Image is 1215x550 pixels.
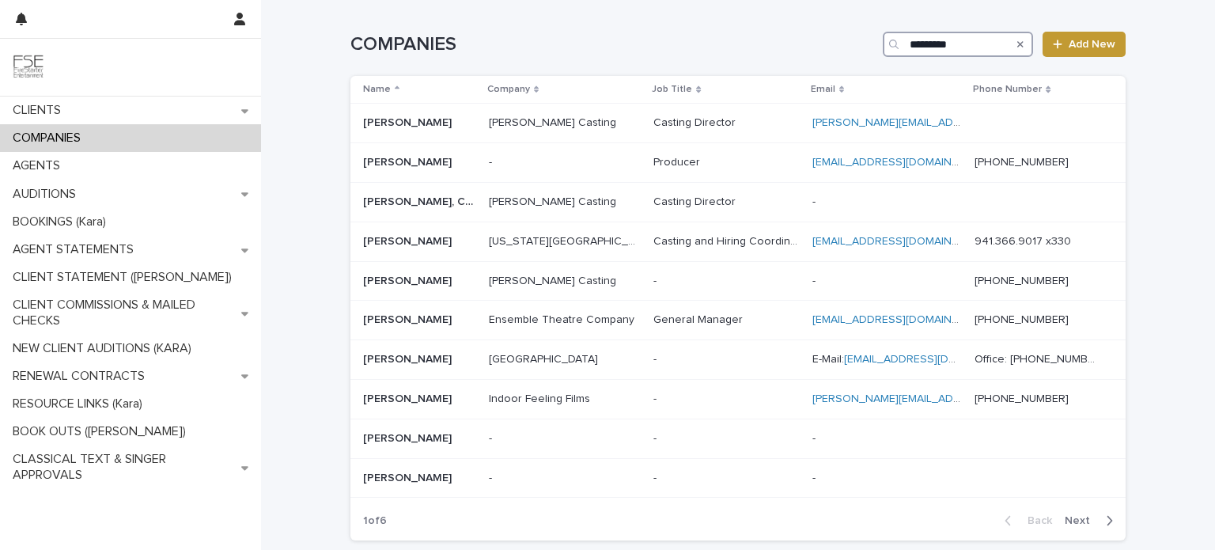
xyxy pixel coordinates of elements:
p: RESOURCE LINKS (Kara) [6,396,155,412]
p: [PERSON_NAME] [363,232,455,248]
tr: [PERSON_NAME][PERSON_NAME] [PERSON_NAME] Casting[PERSON_NAME] Casting -- -- [PHONE_NUMBER] [350,261,1126,301]
a: [EMAIL_ADDRESS][DOMAIN_NAME] [812,157,991,168]
p: - [489,468,495,485]
p: [US_STATE][GEOGRAPHIC_DATA] [489,232,644,248]
p: - [653,429,660,446]
p: - [812,468,819,485]
button: Next [1058,514,1126,528]
p: Producer [653,153,703,169]
tr: [PERSON_NAME][PERSON_NAME] [PERSON_NAME] Casting[PERSON_NAME] Casting Casting DirectorCasting Dir... [350,104,1126,143]
tr: [PERSON_NAME][PERSON_NAME] Ensemble Theatre CompanyEnsemble Theatre Company General ManagerGenera... [350,301,1126,340]
span: Next [1065,515,1100,526]
tr: [PERSON_NAME][PERSON_NAME] Indoor Feeling FilmsIndoor Feeling Films -- [PERSON_NAME][EMAIL_ADDRES... [350,379,1126,419]
p: AGENT STATEMENTS [6,242,146,257]
p: Phone Number [973,81,1042,98]
span: Add New [1069,39,1115,50]
p: [PERSON_NAME] Casting [489,271,619,288]
p: Casting Director [653,113,739,130]
p: Name [363,81,391,98]
a: [PHONE_NUMBER] [975,393,1069,404]
p: - [653,350,660,366]
p: Casting and Hiring Coordinator [653,232,802,248]
a: Office: [PHONE_NUMBER] [975,354,1104,365]
a: [PHONE_NUMBER] [975,275,1069,286]
h1: COMPANIES [350,33,876,56]
p: Ensemble Theatre Company [489,310,638,327]
tr: [PERSON_NAME][PERSON_NAME] -- -- -- [350,419,1126,458]
a: [EMAIL_ADDRESS][DOMAIN_NAME] [812,236,991,247]
p: [PERSON_NAME] Casting [489,113,619,130]
p: - [489,153,495,169]
a: 941.366.9017 x330 [975,236,1071,247]
p: [PERSON_NAME] [363,429,455,446]
p: COMPANIES [6,131,93,146]
p: [GEOGRAPHIC_DATA] [489,350,601,366]
p: Company [487,81,530,98]
p: CLIENT COMMISSIONS & MAILED CHECKS [6,298,241,328]
a: [EMAIL_ADDRESS][DOMAIN_NAME] [844,354,1023,365]
a: [PHONE_NUMBER] [975,314,1069,325]
p: Casting Director [653,192,739,209]
tr: [PERSON_NAME][PERSON_NAME] [US_STATE][GEOGRAPHIC_DATA][US_STATE][GEOGRAPHIC_DATA] Casting and Hir... [350,222,1126,261]
p: Indoor Feeling Films [489,389,593,406]
button: Back [992,514,1058,528]
input: Search [883,32,1033,57]
p: Job Title [652,81,692,98]
p: - [653,389,660,406]
p: [PERSON_NAME] [363,271,455,288]
p: CLIENT STATEMENT ([PERSON_NAME]) [6,270,244,285]
p: Email [811,81,835,98]
p: [PERSON_NAME] [363,468,455,485]
p: - [653,271,660,288]
p: - [653,468,660,485]
a: [EMAIL_ADDRESS][DOMAIN_NAME] [812,314,991,325]
p: CLIENTS [6,103,74,118]
p: BOOK OUTS ([PERSON_NAME]) [6,424,199,439]
tr: [PERSON_NAME][PERSON_NAME] [GEOGRAPHIC_DATA][GEOGRAPHIC_DATA] -- E-Mail:[EMAIL_ADDRESS][DOMAIN_NA... [350,340,1126,380]
p: BOOKINGS (Kara) [6,214,119,229]
tr: [PERSON_NAME][PERSON_NAME] -- ProducerProducer [EMAIL_ADDRESS][DOMAIN_NAME] [PHONE_NUMBER] [350,143,1126,183]
p: [PERSON_NAME] [363,310,455,327]
p: AGENTS [6,158,73,173]
p: General Manager [653,310,746,327]
p: [PERSON_NAME] [363,350,455,366]
p: - [812,192,819,209]
tr: [PERSON_NAME], CSA[PERSON_NAME], CSA [PERSON_NAME] Casting[PERSON_NAME] Casting Casting DirectorC... [350,182,1126,222]
img: 9JgRvJ3ETPGCJDhvPVA5 [13,51,44,83]
p: 1 of 6 [350,502,399,541]
p: [PERSON_NAME] [363,113,455,130]
p: [PERSON_NAME] [363,153,455,169]
p: - [489,429,495,446]
a: [PHONE_NUMBER] [975,157,1069,168]
p: AUDITIONS [6,187,89,202]
p: RENEWAL CONTRACTS [6,369,157,384]
tr: [PERSON_NAME][PERSON_NAME] -- -- -- [350,458,1126,498]
p: E-Mail: [812,350,966,366]
a: Add New [1043,32,1126,57]
span: Back [1018,515,1052,526]
a: [PERSON_NAME][EMAIL_ADDRESS][DOMAIN_NAME] [812,117,1077,128]
p: [PERSON_NAME] [363,389,455,406]
p: [PERSON_NAME] Casting [489,192,619,209]
p: CLASSICAL TEXT & SINGER APPROVALS [6,452,241,482]
p: - [812,271,819,288]
p: NEW CLIENT AUDITIONS (KARA) [6,341,204,356]
a: [PERSON_NAME][EMAIL_ADDRESS][PERSON_NAME][DOMAIN_NAME] [812,393,1164,404]
p: [PERSON_NAME], CSA [363,192,479,209]
p: - [812,429,819,446]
